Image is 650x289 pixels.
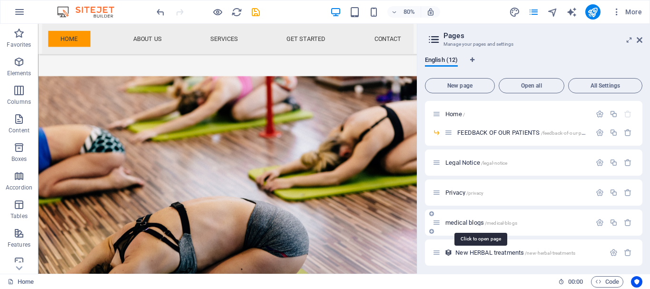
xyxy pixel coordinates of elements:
i: Undo: Change pages (Ctrl+Z) [155,7,166,18]
div: This layout is used as a template for all items (e.g. a blog post) of this collection. The conten... [444,249,453,257]
i: Navigator [547,7,558,18]
button: design [509,6,521,18]
button: Open all [499,78,564,93]
div: Settings [596,219,604,227]
div: Settings [596,129,604,137]
span: More [612,7,642,17]
div: Home/ [443,111,591,117]
div: Legal Notice/legal-notice [443,159,591,166]
button: publish [585,4,601,20]
span: /new-herbal-treatments [525,250,575,256]
span: /legal-notice [481,160,508,166]
span: FEEDBACK OF OUR PATIENTS [457,129,596,136]
p: Elements [7,70,31,77]
div: The startpage cannot be deleted [624,110,632,118]
div: Settings [596,189,604,197]
span: Open all [503,83,560,89]
i: Publish [587,7,598,18]
button: More [608,4,646,20]
span: All Settings [572,83,638,89]
div: Duplicate [610,110,618,118]
button: reload [231,6,242,18]
div: medical blogs/medical-blogs [443,219,591,226]
a: Click to cancel selection. Double-click to open Pages [8,276,34,288]
i: AI Writer [566,7,577,18]
button: 80% [387,6,421,18]
p: Columns [7,98,31,106]
div: Duplicate [610,189,618,197]
div: Language Tabs [425,56,642,74]
div: Remove [624,129,632,137]
i: Pages (Ctrl+Alt+S) [528,7,539,18]
p: Favorites [7,41,31,49]
div: Settings [596,110,604,118]
span: Code [595,276,619,288]
i: Save (Ctrl+S) [250,7,261,18]
span: Click to open page [455,249,575,256]
div: New HERBAL treatments/new-herbal-treatments [453,249,605,256]
div: FEEDBACK OF OUR PATIENTS/feedback-of-our-patients [454,130,591,136]
div: Remove [624,249,632,257]
button: Code [591,276,623,288]
span: / [463,112,465,117]
button: save [250,6,261,18]
span: New page [429,83,491,89]
div: Privacy/privacy [443,189,591,196]
h6: Session time [558,276,583,288]
p: Content [9,127,30,134]
button: text_generator [566,6,578,18]
p: Features [8,241,30,249]
div: Settings [610,249,618,257]
div: Remove [624,189,632,197]
span: /feedback-of-our-patients [541,130,596,136]
button: New page [425,78,495,93]
span: Legal Notice [445,159,507,166]
div: Duplicate [610,159,618,167]
span: English (12) [425,54,458,68]
img: Editor Logo [55,6,126,18]
i: Design (Ctrl+Alt+Y) [509,7,520,18]
span: : [575,278,576,285]
div: Settings [596,159,604,167]
i: Reload page [231,7,242,18]
button: All Settings [568,78,642,93]
button: navigator [547,6,559,18]
span: 00 00 [568,276,583,288]
h6: 80% [402,6,417,18]
p: Tables [10,212,28,220]
button: undo [155,6,166,18]
span: /medical-blogs [485,220,517,226]
h3: Manage your pages and settings [443,40,623,49]
span: /privacy [466,190,483,196]
div: Remove [624,219,632,227]
span: Click to open page [445,189,483,196]
p: Accordion [6,184,32,191]
div: Duplicate [610,129,618,137]
button: Usercentrics [631,276,642,288]
button: pages [528,6,540,18]
span: medical blogs [445,219,517,226]
div: Duplicate [610,219,618,227]
div: Remove [624,159,632,167]
h2: Pages [443,31,642,40]
span: Click to open page [445,110,465,118]
p: Boxes [11,155,27,163]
